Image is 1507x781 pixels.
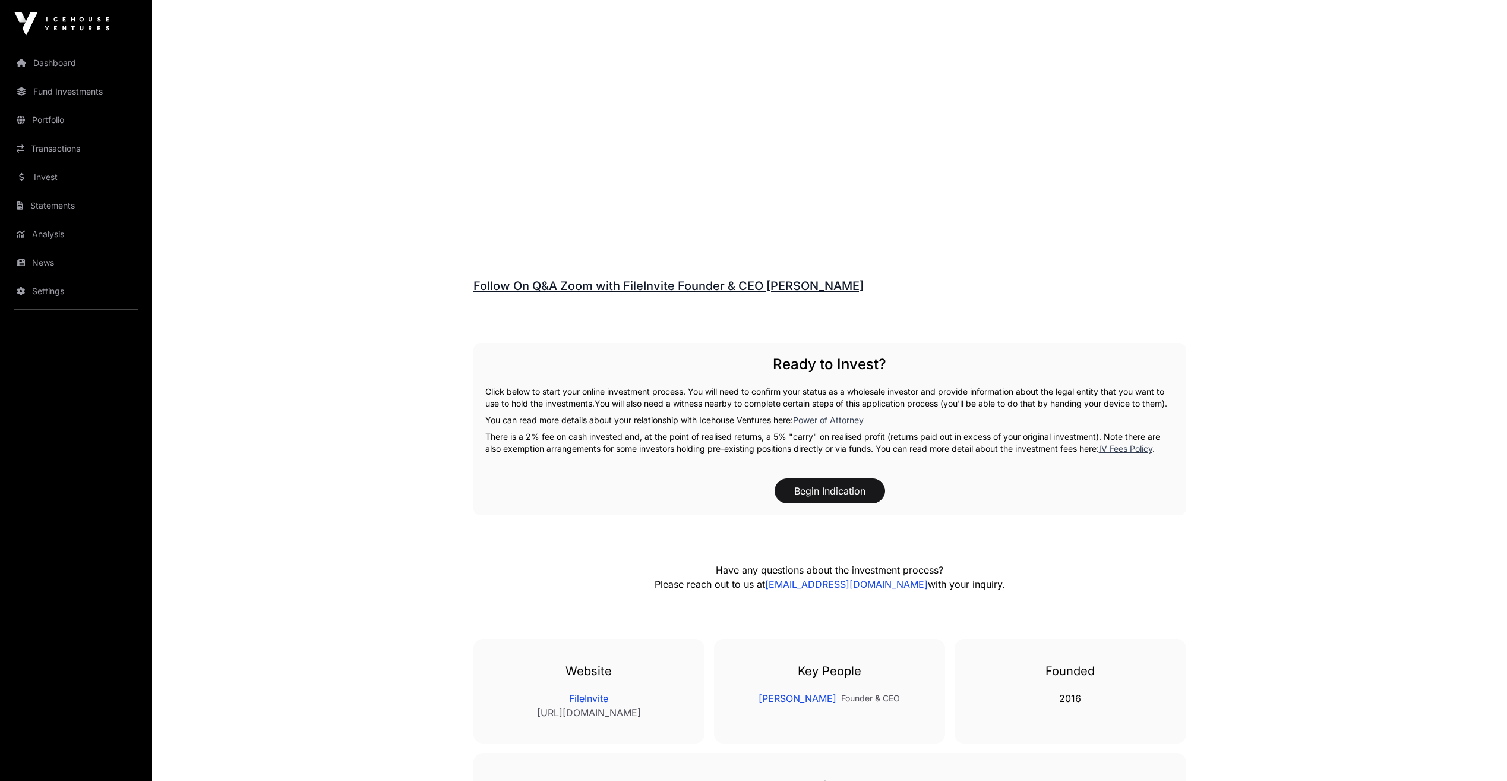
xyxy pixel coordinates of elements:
h3: Website [497,663,681,679]
p: 2016 [978,691,1162,706]
a: Invest [10,164,143,190]
img: Icehouse Ventures Logo [14,12,109,36]
a: Statements [10,193,143,219]
a: News [10,250,143,276]
iframe: Chat Widget [1448,724,1507,781]
a: [URL][DOMAIN_NAME] [497,706,681,720]
a: Settings [10,278,143,304]
a: [EMAIL_ADDRESS][DOMAIN_NAME] [765,578,928,590]
a: Fund Investments [10,78,143,105]
p: Founder & CEO [841,692,900,704]
a: IV Fees Policy [1099,443,1152,454]
a: Follow On Q&A Zoom with FileInvite Founder & CEO [PERSON_NAME] [473,279,864,293]
a: Dashboard [10,50,143,76]
a: FileInvite [497,691,681,706]
button: Begin Indication [775,478,885,503]
p: Click below to start your online investment process. You will need to confirm your status as a wh... [485,386,1174,410]
h2: Ready to Invest? [485,355,1174,374]
a: [PERSON_NAME] [759,691,836,706]
a: Analysis [10,221,143,247]
p: There is a 2% fee on cash invested and, at the point of realised returns, a 5% "carry" on realise... [485,431,1174,455]
a: Transactions [10,136,143,162]
h3: Key People [738,663,921,679]
h3: Founded [978,663,1162,679]
a: Portfolio [10,107,143,133]
a: Power of Attorney [793,415,864,425]
span: You will also need a witness nearby to complete certain steps of this application process (you'll... [595,398,1167,408]
p: Have any questions about the investment process? Please reach out to us at with your inquiry. [563,563,1097,591]
p: You can read more details about your relationship with Icehouse Ventures here: [485,414,1174,426]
